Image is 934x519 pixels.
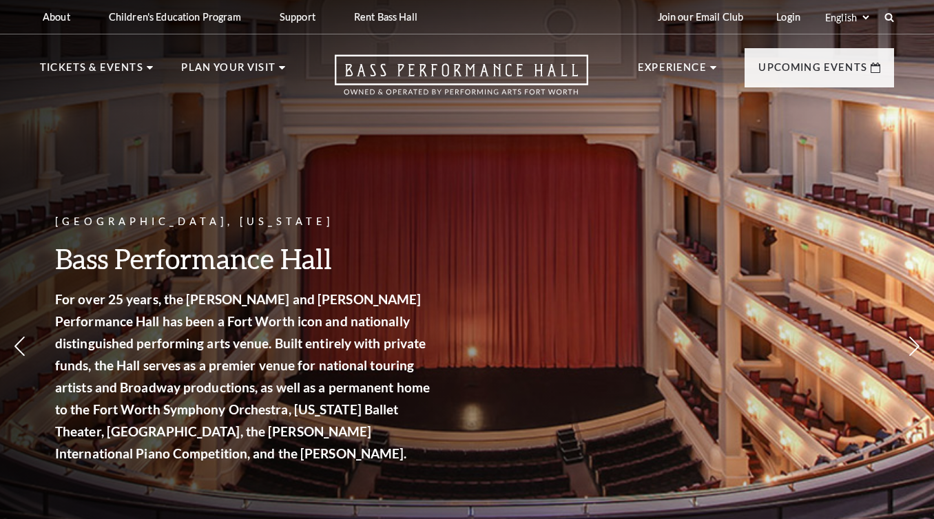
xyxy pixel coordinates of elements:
[55,241,434,276] h3: Bass Performance Hall
[43,11,70,23] p: About
[55,213,434,231] p: [GEOGRAPHIC_DATA], [US_STATE]
[354,11,417,23] p: Rent Bass Hall
[181,59,276,84] p: Plan Your Visit
[40,59,143,84] p: Tickets & Events
[55,291,430,461] strong: For over 25 years, the [PERSON_NAME] and [PERSON_NAME] Performance Hall has been a Fort Worth ico...
[109,11,241,23] p: Children's Education Program
[822,11,871,24] select: Select:
[638,59,707,84] p: Experience
[758,59,867,84] p: Upcoming Events
[280,11,315,23] p: Support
